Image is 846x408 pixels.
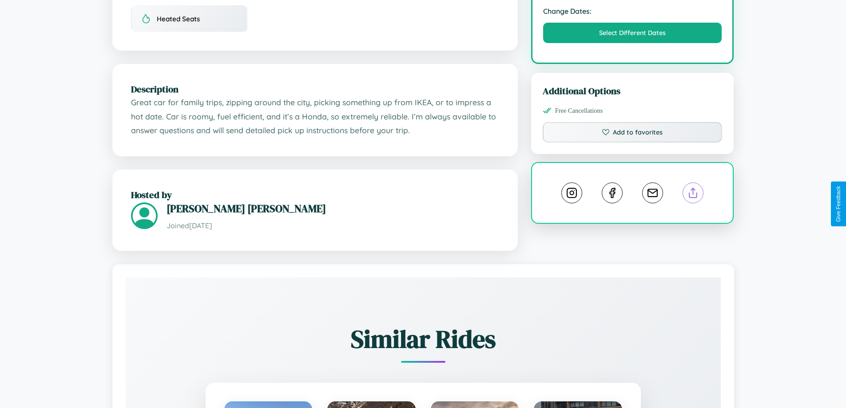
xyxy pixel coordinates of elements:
[131,188,499,201] h2: Hosted by
[543,122,723,143] button: Add to favorites
[835,186,842,222] div: Give Feedback
[157,15,200,23] span: Heated Seats
[543,23,722,43] button: Select Different Dates
[167,219,499,232] p: Joined [DATE]
[543,84,723,97] h3: Additional Options
[157,322,690,356] h2: Similar Rides
[167,201,499,216] h3: [PERSON_NAME] [PERSON_NAME]
[131,95,499,138] p: Great car for family trips, zipping around the city, picking something up from IKEA, or to impres...
[543,7,722,16] strong: Change Dates:
[555,107,603,115] span: Free Cancellations
[131,83,499,95] h2: Description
